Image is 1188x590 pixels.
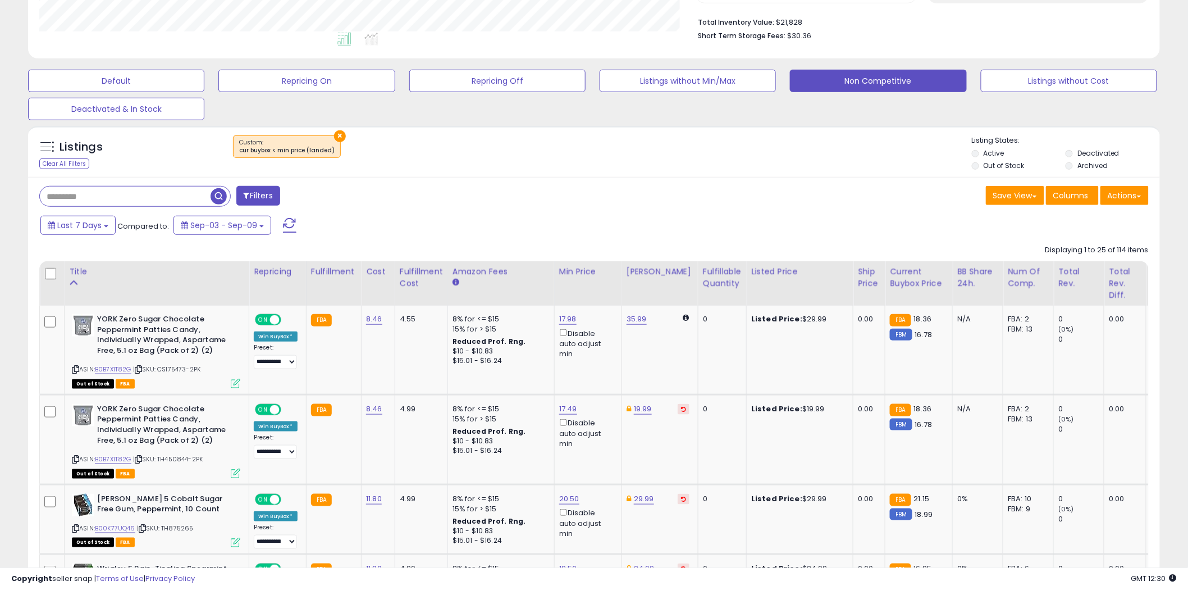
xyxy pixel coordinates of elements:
[986,186,1044,205] button: Save View
[1077,148,1120,158] label: Deactivated
[311,404,332,416] small: FBA
[60,139,103,155] h5: Listings
[95,365,131,374] a: B0B7X1T82G
[559,493,579,505] a: 20.50
[751,266,848,278] div: Listed Price
[97,314,234,358] b: YORK Zero Sugar Chocolate Peppermint Patties Candy, Individually Wrapped, Aspartame Free, 5.1 oz ...
[280,494,298,504] span: OFF
[254,421,298,432] div: Win BuyBox *
[72,379,114,389] span: All listings that are currently out of stock and unavailable for purchase on Amazon
[1131,573,1177,584] span: 2025-09-18 12:30 GMT
[1109,404,1137,414] div: 0.00
[890,509,912,520] small: FBM
[95,455,131,464] a: B0B7X1T82G
[72,469,114,479] span: All listings that are currently out of stock and unavailable for purchase on Amazon
[190,220,257,231] span: Sep-03 - Sep-09
[311,266,357,278] div: Fulfillment
[254,511,298,521] div: Win BuyBox *
[133,365,200,374] span: | SKU: CS175473-2PK
[366,314,382,325] a: 8.46
[559,417,613,449] div: Disable auto adjust min
[366,403,382,415] a: 8.46
[751,314,844,324] div: $29.99
[600,70,776,92] button: Listings without Min/Max
[11,574,195,584] div: seller snap | |
[116,379,135,389] span: FBA
[400,404,439,414] div: 4.99
[1058,325,1074,334] small: (0%)
[366,266,390,278] div: Cost
[97,494,234,518] b: [PERSON_NAME] 5 Cobalt Sugar Free Gum, Peppermint, 10 Count
[1008,504,1045,514] div: FBM: 9
[254,434,298,459] div: Preset:
[559,327,613,359] div: Disable auto adjust min
[117,221,169,232] span: Compared to:
[95,524,135,533] a: B00K77UQ46
[1058,404,1104,414] div: 0
[698,31,785,40] b: Short Term Storage Fees:
[453,527,546,536] div: $10 - $10.83
[1045,245,1149,256] div: Displaying 1 to 25 of 114 items
[751,404,844,414] div: $19.99
[116,469,135,479] span: FBA
[627,314,647,325] a: 35.99
[1109,494,1137,504] div: 0.00
[1109,314,1137,324] div: 0.00
[957,266,998,289] div: BB Share 24h.
[890,404,911,416] small: FBA
[1058,424,1104,434] div: 0
[984,161,1025,170] label: Out of Stock
[1008,414,1045,424] div: FBM: 13
[239,147,335,155] div: cur buybox < min price (landed)
[409,70,586,92] button: Repricing Off
[915,329,933,340] span: 16.78
[1053,190,1089,201] span: Columns
[914,403,932,414] span: 18.36
[72,494,94,516] img: 51WF8x6sddL._SL40_.jpg
[1008,324,1045,334] div: FBM: 13
[957,314,994,324] div: N/A
[254,344,298,369] div: Preset:
[751,493,802,504] b: Listed Price:
[1046,186,1099,205] button: Columns
[57,220,102,231] span: Last 7 Days
[254,332,298,342] div: Win BuyBox *
[400,314,439,324] div: 4.55
[453,337,526,346] b: Reduced Prof. Rng.
[559,507,613,539] div: Disable auto adjust min
[72,404,94,426] img: 51LGJ9g+38L._SL40_.jpg
[703,494,738,504] div: 0
[40,216,116,235] button: Last 7 Days
[1008,314,1045,324] div: FBA: 2
[787,30,811,41] span: $30.36
[400,266,443,289] div: Fulfillment Cost
[1008,404,1045,414] div: FBA: 2
[972,135,1160,146] p: Listing States:
[72,314,94,337] img: 51LGJ9g+38L._SL40_.jpg
[453,516,526,526] b: Reduced Prof. Rng.
[11,573,52,584] strong: Copyright
[453,278,459,288] small: Amazon Fees.
[890,314,911,326] small: FBA
[1100,186,1149,205] button: Actions
[39,158,89,169] div: Clear All Filters
[400,494,439,504] div: 4.99
[957,494,994,504] div: 0%
[703,404,738,414] div: 0
[1058,514,1104,524] div: 0
[890,329,912,341] small: FBM
[453,446,546,456] div: $15.01 - $16.24
[751,494,844,504] div: $29.99
[453,314,546,324] div: 8% for <= $15
[72,494,240,546] div: ASIN:
[914,314,932,324] span: 18.36
[97,404,234,448] b: YORK Zero Sugar Chocolate Peppermint Patties Candy, Individually Wrapped, Aspartame Free, 5.1 oz ...
[133,455,203,464] span: | SKU: TH450844-2PK
[1008,494,1045,504] div: FBA: 10
[96,573,144,584] a: Terms of Use
[1058,266,1099,289] div: Total Rev.
[627,266,693,278] div: [PERSON_NAME]
[453,324,546,334] div: 15% for > $15
[453,437,546,446] div: $10 - $10.83
[256,494,270,504] span: ON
